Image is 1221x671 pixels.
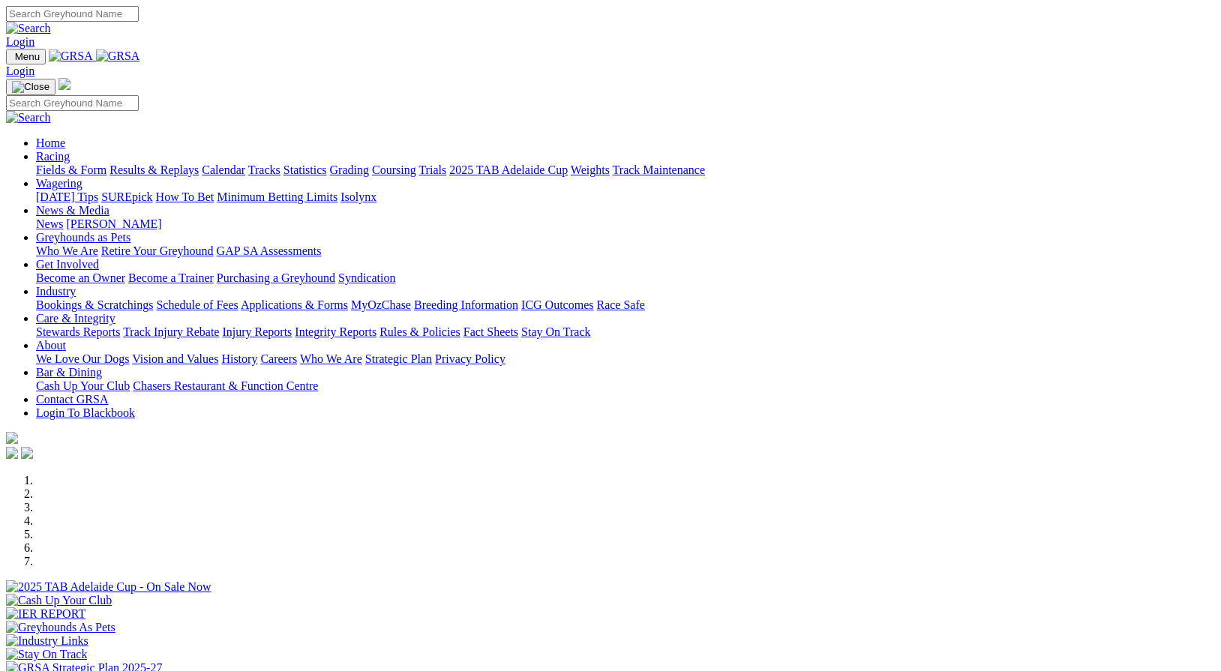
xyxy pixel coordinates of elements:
[101,190,152,203] a: SUREpick
[6,79,55,95] button: Toggle navigation
[340,190,376,203] a: Isolynx
[36,231,130,244] a: Greyhounds as Pets
[66,217,161,230] a: [PERSON_NAME]
[217,190,337,203] a: Minimum Betting Limits
[6,432,18,444] img: logo-grsa-white.png
[36,244,1215,258] div: Greyhounds as Pets
[36,190,98,203] a: [DATE] Tips
[36,352,1215,366] div: About
[21,447,33,459] img: twitter.svg
[300,352,362,365] a: Who We Are
[36,217,1215,231] div: News & Media
[156,190,214,203] a: How To Bet
[365,352,432,365] a: Strategic Plan
[463,325,518,338] a: Fact Sheets
[449,163,568,176] a: 2025 TAB Adelaide Cup
[36,393,108,406] a: Contact GRSA
[36,298,153,311] a: Bookings & Scratchings
[613,163,705,176] a: Track Maintenance
[36,190,1215,204] div: Wagering
[521,325,590,338] a: Stay On Track
[96,49,140,63] img: GRSA
[202,163,245,176] a: Calendar
[58,78,70,90] img: logo-grsa-white.png
[128,271,214,284] a: Become a Trainer
[372,163,416,176] a: Coursing
[133,379,318,392] a: Chasers Restaurant & Function Centre
[36,204,109,217] a: News & Media
[338,271,395,284] a: Syndication
[36,136,65,149] a: Home
[6,95,139,111] input: Search
[414,298,518,311] a: Breeding Information
[6,607,85,621] img: IER REPORT
[330,163,369,176] a: Grading
[36,312,115,325] a: Care & Integrity
[6,22,51,35] img: Search
[6,634,88,648] img: Industry Links
[36,298,1215,312] div: Industry
[217,271,335,284] a: Purchasing a Greyhound
[6,580,211,594] img: 2025 TAB Adelaide Cup - On Sale Now
[36,177,82,190] a: Wagering
[6,447,18,459] img: facebook.svg
[6,621,115,634] img: Greyhounds As Pets
[36,339,66,352] a: About
[36,163,1215,177] div: Racing
[101,244,214,257] a: Retire Your Greyhound
[36,271,125,284] a: Become an Owner
[109,163,199,176] a: Results & Replays
[36,366,102,379] a: Bar & Dining
[36,244,98,257] a: Who We Are
[36,217,63,230] a: News
[521,298,593,311] a: ICG Outcomes
[36,379,1215,393] div: Bar & Dining
[15,51,40,62] span: Menu
[6,594,112,607] img: Cash Up Your Club
[36,325,120,338] a: Stewards Reports
[36,163,106,176] a: Fields & Form
[222,325,292,338] a: Injury Reports
[36,406,135,419] a: Login To Blackbook
[49,49,93,63] img: GRSA
[36,325,1215,339] div: Care & Integrity
[283,163,327,176] a: Statistics
[248,163,280,176] a: Tracks
[36,150,70,163] a: Racing
[12,81,49,93] img: Close
[241,298,348,311] a: Applications & Forms
[36,352,129,365] a: We Love Our Dogs
[295,325,376,338] a: Integrity Reports
[596,298,644,311] a: Race Safe
[36,285,76,298] a: Industry
[6,6,139,22] input: Search
[571,163,610,176] a: Weights
[156,298,238,311] a: Schedule of Fees
[36,271,1215,285] div: Get Involved
[435,352,505,365] a: Privacy Policy
[217,244,322,257] a: GAP SA Assessments
[221,352,257,365] a: History
[36,379,130,392] a: Cash Up Your Club
[6,648,87,661] img: Stay On Track
[351,298,411,311] a: MyOzChase
[132,352,218,365] a: Vision and Values
[6,35,34,48] a: Login
[6,64,34,77] a: Login
[379,325,460,338] a: Rules & Policies
[123,325,219,338] a: Track Injury Rebate
[6,49,46,64] button: Toggle navigation
[418,163,446,176] a: Trials
[6,111,51,124] img: Search
[36,258,99,271] a: Get Involved
[260,352,297,365] a: Careers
